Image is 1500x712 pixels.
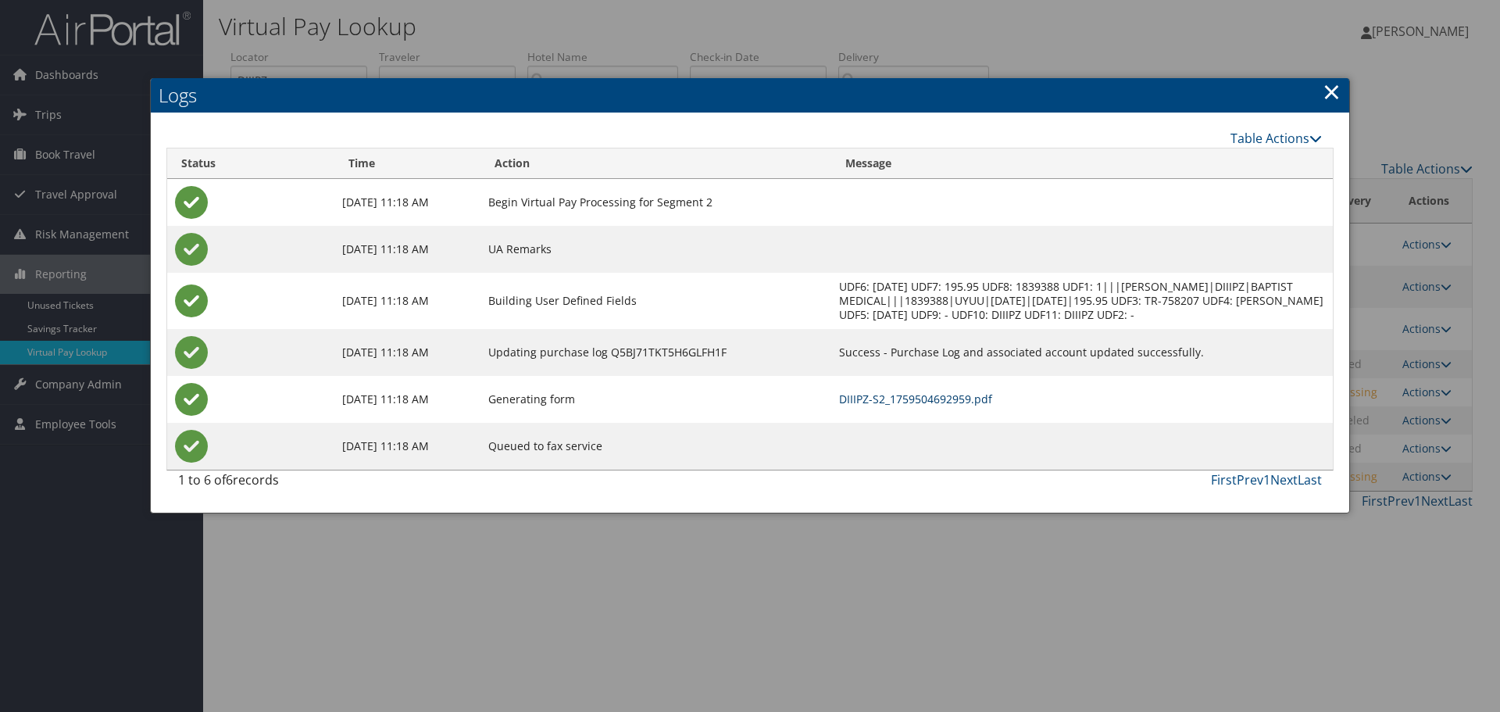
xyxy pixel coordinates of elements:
[831,273,1333,329] td: UDF6: [DATE] UDF7: 195.95 UDF8: 1839388 UDF1: 1|||[PERSON_NAME]|DIIIPZ|BAPTIST MEDICAL|||1839388|...
[1230,130,1322,147] a: Table Actions
[480,179,831,226] td: Begin Virtual Pay Processing for Segment 2
[167,148,334,179] th: Status: activate to sort column ascending
[1211,471,1237,488] a: First
[480,148,831,179] th: Action: activate to sort column ascending
[1323,76,1341,107] a: Close
[1270,471,1298,488] a: Next
[831,329,1333,376] td: Success - Purchase Log and associated account updated successfully.
[480,273,831,329] td: Building User Defined Fields
[334,226,480,273] td: [DATE] 11:18 AM
[226,471,233,488] span: 6
[334,179,480,226] td: [DATE] 11:18 AM
[831,148,1333,179] th: Message: activate to sort column ascending
[839,392,992,406] a: DIIIPZ-S2_1759504692959.pdf
[334,148,480,179] th: Time: activate to sort column ascending
[334,376,480,423] td: [DATE] 11:18 AM
[480,226,831,273] td: UA Remarks
[480,423,831,470] td: Queued to fax service
[1298,471,1322,488] a: Last
[480,329,831,376] td: Updating purchase log Q5BJ71TKT5H6GLFH1F
[334,273,480,329] td: [DATE] 11:18 AM
[1237,471,1263,488] a: Prev
[151,78,1349,113] h2: Logs
[480,376,831,423] td: Generating form
[334,329,480,376] td: [DATE] 11:18 AM
[178,470,447,497] div: 1 to 6 of records
[334,423,480,470] td: [DATE] 11:18 AM
[1263,471,1270,488] a: 1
